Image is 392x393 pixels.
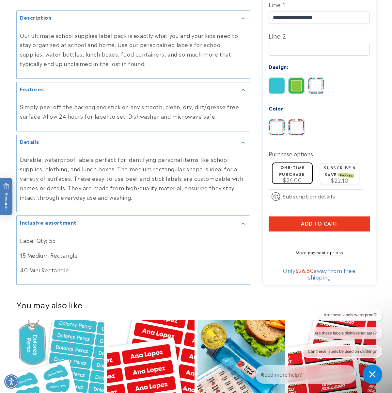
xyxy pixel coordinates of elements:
p: Durable, waterproof labels perfect for identifying personal items like school supplies, clothing,... [20,155,246,202]
a: More payment options [269,249,370,255]
summary: Details [17,135,250,150]
img: Stripes [308,78,324,94]
p: Label Qty: 55 [20,236,246,245]
p: 15 Medium Rectangle [20,250,246,260]
span: Subscription details [283,193,335,200]
p: 40 Mini Rectangle [20,265,246,275]
h2: Inclusive assortment [20,219,77,226]
img: Border [289,78,304,94]
div: Only away from free shipping [269,267,370,281]
h2: Description [20,14,52,21]
div: Accessibility Menu [4,374,19,389]
p: Our ultimate school supplies label pack is exactly what you and your kids need to stay organized ... [20,31,246,68]
summary: Description [17,11,250,26]
span: 26.60 [298,267,314,275]
summary: Features [17,82,250,97]
label: Color: [269,104,285,112]
summary: Inclusive assortment [17,216,250,231]
h2: You may also like [16,299,376,310]
label: Subscribe & save [324,164,356,177]
label: Design: [269,63,288,70]
span: Add to cart [301,221,338,227]
label: One-time purchase [279,164,305,177]
img: Pink [269,119,285,135]
span: $26.00 [283,176,302,184]
h2: Features [20,86,44,92]
button: Add to cart [269,216,370,231]
iframe: Gorgias Floating Chat [255,362,385,386]
label: Line 2 [269,31,370,41]
span: $ [295,267,299,275]
span: Rewards [3,183,9,211]
label: Purchase options [269,150,313,158]
span: SAVE 15% [338,173,354,178]
img: Solid [269,78,285,94]
p: Simply peel off the backing and stick on any smooth, clean, dry, dirt/grease free surface. Allow ... [20,102,246,121]
img: Blue [289,119,304,135]
h2: Details [20,138,39,145]
span: $22.10 [331,177,349,184]
iframe: Gorgias live chat conversation starters [296,309,385,364]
